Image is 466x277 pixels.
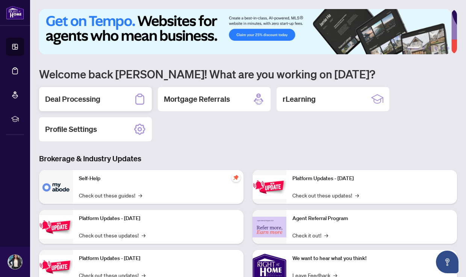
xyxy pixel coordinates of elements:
[39,170,73,204] img: Self-Help
[79,231,145,239] a: Check out these updates!→
[39,215,73,239] img: Platform Updates - September 16, 2025
[39,9,451,54] img: Slide 0
[292,254,451,263] p: We want to hear what you think!
[164,94,230,104] h2: Mortgage Referrals
[422,47,425,50] button: 2
[355,191,359,199] span: →
[292,231,328,239] a: Check it out!→
[45,124,97,135] h2: Profile Settings
[434,47,437,50] button: 4
[79,174,238,183] p: Self-Help
[446,47,449,50] button: 6
[292,191,359,199] a: Check out these updates!→
[8,255,22,269] img: Profile Icon
[39,67,457,81] h1: Welcome back [PERSON_NAME]! What are you working on [DATE]?
[428,47,431,50] button: 3
[231,173,241,182] span: pushpin
[45,94,100,104] h2: Deal Processing
[253,217,286,237] img: Agent Referral Program
[138,191,142,199] span: →
[79,254,238,263] p: Platform Updates - [DATE]
[440,47,443,50] button: 5
[292,214,451,223] p: Agent Referral Program
[324,231,328,239] span: →
[253,175,286,199] img: Platform Updates - June 23, 2025
[407,47,419,50] button: 1
[79,191,142,199] a: Check out these guides!→
[79,214,238,223] p: Platform Updates - [DATE]
[142,231,145,239] span: →
[283,94,316,104] h2: rLearning
[292,174,451,183] p: Platform Updates - [DATE]
[436,251,458,273] button: Open asap
[39,153,457,164] h3: Brokerage & Industry Updates
[6,6,24,20] img: logo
